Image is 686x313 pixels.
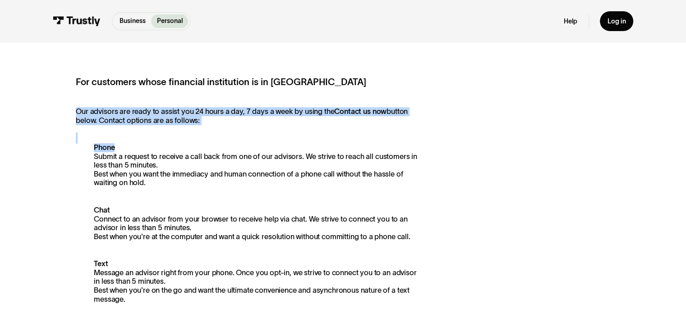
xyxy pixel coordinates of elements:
[600,11,633,31] a: Log in
[76,77,366,87] strong: For customers whose financial institution is in [GEOGRAPHIC_DATA]
[76,143,419,187] p: Submit a request to receive a call back from one of our advisors. We strive to reach all customer...
[564,17,577,26] a: Help
[114,14,152,28] a: Business
[94,143,115,151] strong: Phone
[94,206,110,214] strong: Chat
[607,17,626,26] div: Log in
[76,259,419,304] p: Message an advisor right from your phone. Once you opt-in, we strive to connect you to an advisor...
[76,206,419,241] p: Connect to an advisor from your browser to receive help via chat. We strive to connect you to an ...
[120,16,146,26] p: Business
[151,14,188,28] a: Personal
[94,259,108,268] strong: Text
[76,107,419,125] p: Our advisors are ready to assist you 24 hours a day, 7 days a week by using the button below. Con...
[53,16,101,26] img: Trustly Logo
[157,16,183,26] p: Personal
[334,107,387,115] strong: Contact us now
